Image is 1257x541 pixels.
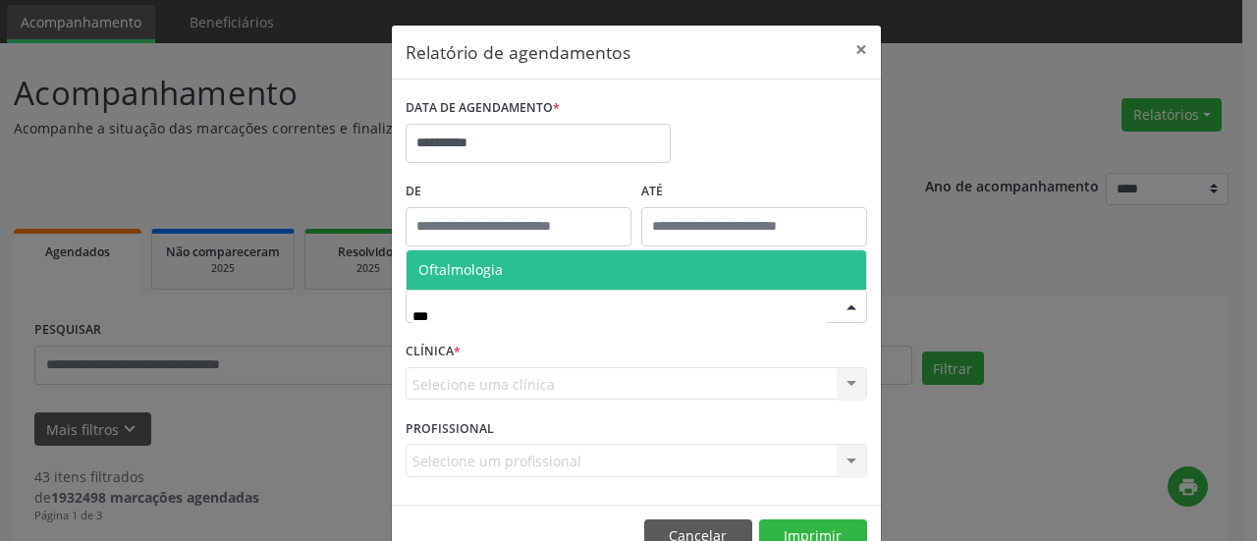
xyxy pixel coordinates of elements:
[406,177,631,207] label: De
[406,93,560,124] label: DATA DE AGENDAMENTO
[842,26,881,74] button: Close
[406,39,630,65] h5: Relatório de agendamentos
[418,260,503,279] span: Oftalmologia
[406,413,494,444] label: PROFISSIONAL
[406,337,461,367] label: CLÍNICA
[641,177,867,207] label: ATÉ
